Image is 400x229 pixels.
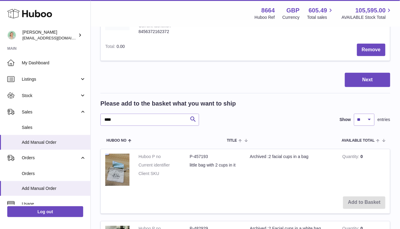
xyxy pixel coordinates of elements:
div: Huboo Ref [255,15,275,20]
span: Sales [22,125,86,130]
span: Add Manual Order [22,186,86,191]
a: 105,595.00 AVAILABLE Stock Total [342,6,393,20]
span: Usage [22,201,86,207]
span: Add Manual Order [22,140,86,145]
span: Sales [22,109,80,115]
span: 0.00 [116,44,125,49]
span: AVAILABLE Total [342,139,375,143]
span: Total sales [307,15,334,20]
dd: P-457193 [190,154,241,160]
h2: Please add to the basket what you want to ship [100,99,236,108]
div: 8456372162372 [139,29,171,35]
span: 105,595.00 [356,6,386,15]
span: entries [378,117,390,123]
span: 605.49 [309,6,327,15]
td: 0 [338,149,390,192]
span: Orders [22,155,80,161]
a: Log out [7,206,83,217]
a: 605.49 Total sales [307,6,334,20]
span: My Dashboard [22,60,86,66]
span: AVAILABLE Stock Total [342,15,393,20]
span: Title [227,139,237,143]
label: Show [340,117,351,123]
label: Total [105,44,116,50]
span: Listings [22,76,80,82]
div: [PERSON_NAME] [22,29,77,41]
div: Currency [283,15,300,20]
dt: Client SKU [139,171,190,177]
span: Stock [22,93,80,99]
strong: GBP [287,6,300,15]
strong: 8664 [261,6,275,15]
img: Archived :2 facial cups in a bag [105,154,130,186]
span: Orders [22,171,86,177]
dt: Current identifier [139,162,190,168]
strong: Quantity [343,154,361,160]
button: Next [345,73,390,87]
span: Huboo no [107,139,126,143]
td: Archived :2 facial cups in a bag [245,149,338,192]
span: [EMAIL_ADDRESS][DOMAIN_NAME] [22,35,89,40]
dd: little bag with 2 cups in it [190,162,241,168]
button: Remove [357,44,385,56]
img: hello@thefacialcuppingexpert.com [7,31,16,40]
dt: Huboo P no [139,154,190,160]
